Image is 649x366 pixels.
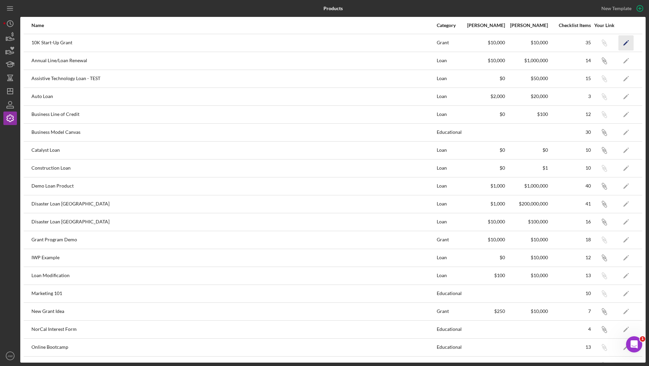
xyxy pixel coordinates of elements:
[31,106,436,123] div: Business Line of Credit
[640,336,645,342] span: 1
[437,196,462,213] div: Loan
[549,40,591,45] div: 35
[463,112,505,117] div: $0
[31,321,436,338] div: NorCal Interest Form
[437,303,462,320] div: Grant
[463,273,505,278] div: $100
[463,201,505,206] div: $1,000
[437,178,462,195] div: Loan
[31,285,436,302] div: Marketing 101
[506,201,548,206] div: $200,000,000
[549,183,591,189] div: 40
[31,142,436,159] div: Catalyst Loan
[31,88,436,105] div: Auto Loan
[437,23,462,28] div: Category
[437,34,462,51] div: Grant
[463,76,505,81] div: $0
[437,267,462,284] div: Loan
[463,58,505,63] div: $10,000
[506,23,548,28] div: [PERSON_NAME]
[549,147,591,153] div: 10
[437,231,462,248] div: Grant
[549,112,591,117] div: 12
[549,309,591,314] div: 7
[597,3,646,14] button: New Template
[7,354,13,358] text: AW
[31,267,436,284] div: Loan Modification
[592,23,617,28] div: Your Link
[549,23,591,28] div: Checklist Items
[463,309,505,314] div: $250
[506,147,548,153] div: $0
[601,3,631,14] div: New Template
[437,249,462,266] div: Loan
[437,214,462,230] div: Loan
[506,309,548,314] div: $10,000
[506,237,548,242] div: $10,000
[323,6,343,11] b: Products
[437,285,462,302] div: Educational
[506,255,548,260] div: $10,000
[463,255,505,260] div: $0
[437,124,462,141] div: Educational
[31,52,436,69] div: Annual Line/Loan Renewal
[549,344,591,350] div: 13
[506,58,548,63] div: $1,000,000
[437,52,462,69] div: Loan
[463,94,505,99] div: $2,000
[549,273,591,278] div: 13
[506,112,548,117] div: $100
[549,165,591,171] div: 10
[463,40,505,45] div: $10,000
[31,124,436,141] div: Business Model Canvas
[549,326,591,332] div: 4
[549,219,591,224] div: 16
[437,106,462,123] div: Loan
[549,58,591,63] div: 14
[31,196,436,213] div: Disaster Loan [GEOGRAPHIC_DATA]
[437,70,462,87] div: Loan
[31,34,436,51] div: 10K Start-Up Grant
[31,249,436,266] div: IWP Example
[549,129,591,135] div: 30
[463,23,505,28] div: [PERSON_NAME]
[506,76,548,81] div: $50,000
[463,219,505,224] div: $10,000
[31,214,436,230] div: Disaster Loan [GEOGRAPHIC_DATA]
[437,160,462,177] div: Loan
[549,201,591,206] div: 41
[626,336,642,352] iframe: Intercom live chat
[3,349,17,363] button: AW
[506,165,548,171] div: $1
[506,219,548,224] div: $100,000
[506,183,548,189] div: $1,000,000
[506,94,548,99] div: $20,000
[31,160,436,177] div: Construction Loan
[31,339,436,356] div: Online Bootcamp
[437,321,462,338] div: Educational
[437,339,462,356] div: Educational
[549,76,591,81] div: 15
[437,142,462,159] div: Loan
[549,291,591,296] div: 10
[31,178,436,195] div: Demo Loan Product
[31,70,436,87] div: Assistive Technology Loan - TEST
[506,273,548,278] div: $10,000
[437,88,462,105] div: Loan
[31,303,436,320] div: New Grant Idea
[463,165,505,171] div: $0
[463,183,505,189] div: $1,000
[549,94,591,99] div: 3
[549,237,591,242] div: 18
[31,23,436,28] div: Name
[506,40,548,45] div: $10,000
[463,147,505,153] div: $0
[549,255,591,260] div: 12
[31,231,436,248] div: Grant Program Demo
[463,237,505,242] div: $10,000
